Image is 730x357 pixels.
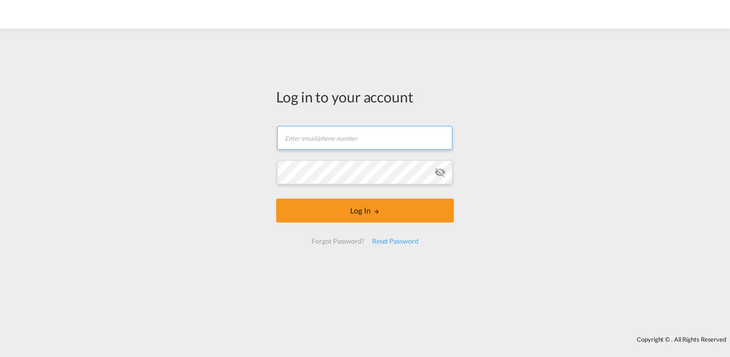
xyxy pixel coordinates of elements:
[308,233,368,250] div: Forgot Password?
[276,199,454,223] button: LOGIN
[277,126,452,150] input: Enter email/phone number
[368,233,422,250] div: Reset Password
[276,87,454,107] div: Log in to your account
[434,167,446,178] md-icon: icon-eye-off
